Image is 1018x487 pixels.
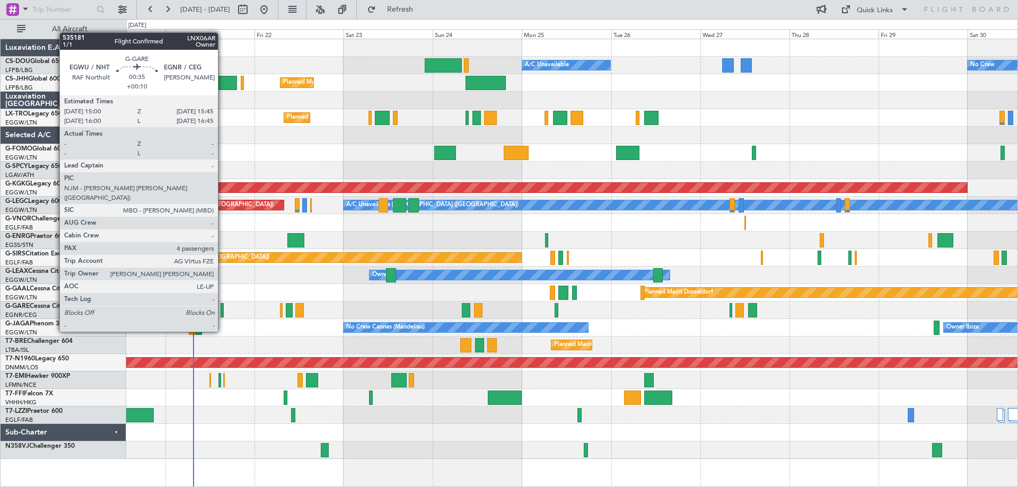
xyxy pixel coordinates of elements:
div: Sat 23 [344,29,433,39]
a: DNMM/LOS [5,364,38,371]
span: CS-DOU [5,58,30,65]
div: A/C Unavailable [GEOGRAPHIC_DATA] ([GEOGRAPHIC_DATA]) [346,197,519,213]
button: Quick Links [836,1,914,18]
a: G-SPCYLegacy 650 [5,163,62,170]
span: T7-BRE [5,338,27,344]
button: Refresh [362,1,426,18]
div: Tue 26 [611,29,700,39]
a: G-KGKGLegacy 600 [5,181,64,187]
a: T7-FFIFalcon 7X [5,391,53,397]
span: [DATE] - [DATE] [180,5,230,14]
a: VHHH/HKG [5,399,37,406]
a: CS-JHHGlobal 6000 [5,76,64,82]
a: G-SIRSCitation Excel [5,251,66,257]
span: G-LEAX [5,268,28,275]
a: EGLF/FAB [5,224,33,232]
a: EGSS/STN [5,241,33,249]
a: LTBA/ISL [5,346,29,354]
span: LX-TRO [5,111,28,117]
a: LFMN/NCE [5,381,37,389]
div: Planned Maint Dusseldorf [644,285,713,300]
span: G-SIRS [5,251,25,257]
a: G-GAALCessna Citation XLS+ [5,286,93,292]
a: T7-BREChallenger 604 [5,338,73,344]
span: G-GAAL [5,286,30,292]
span: All Aircraft [28,25,112,33]
a: G-GARECessna Citation XLS+ [5,303,93,309]
a: LFPB/LBG [5,66,33,74]
a: CS-DOUGlobal 6500 [5,58,66,65]
div: Thu 21 [165,29,254,39]
a: EGGW/LTN [5,189,37,197]
a: G-ENRGPraetor 600 [5,233,66,240]
span: G-SPCY [5,163,28,170]
a: EGLF/FAB [5,259,33,267]
button: All Aircraft [12,21,115,38]
span: G-VNOR [5,216,31,222]
div: Thu 28 [789,29,879,39]
div: Fri 29 [879,29,968,39]
span: G-LEGC [5,198,28,205]
div: Planned Maint [GEOGRAPHIC_DATA] ([GEOGRAPHIC_DATA]) [107,197,274,213]
a: EGGW/LTN [5,206,37,214]
div: A/C Unavailable [525,57,569,73]
a: EGLF/FAB [5,416,33,424]
a: EGNR/CEG [5,311,37,319]
div: Planned Maint [GEOGRAPHIC_DATA] ([GEOGRAPHIC_DATA]) [283,75,450,91]
span: G-ENRG [5,233,30,240]
div: Quick Links [857,5,893,16]
div: Planned Maint [GEOGRAPHIC_DATA] ([GEOGRAPHIC_DATA]) [287,110,454,126]
span: G-FOMO [5,146,32,152]
input: Trip Number [32,2,93,17]
a: G-LEGCLegacy 600 [5,198,62,205]
a: EGGW/LTN [5,276,37,284]
div: Unplanned Maint Oxford ([GEOGRAPHIC_DATA]) [136,250,269,265]
div: Fri 22 [254,29,344,39]
span: N358VJ [5,443,29,449]
div: Wed 27 [700,29,789,39]
a: T7-N1960Legacy 650 [5,356,69,362]
span: T7-LZZI [5,408,27,414]
a: EGGW/LTN [5,329,37,337]
span: Refresh [378,6,423,13]
a: G-LEAXCessna Citation XLS [5,268,87,275]
a: LX-TROLegacy 650 [5,111,62,117]
div: Mon 25 [522,29,611,39]
div: Planned Maint [GEOGRAPHIC_DATA] ([GEOGRAPHIC_DATA]) [554,337,721,353]
span: G-GARE [5,303,30,309]
a: G-VNORChallenger 650 [5,216,77,222]
div: No Crew Cannes (Mandelieu) [346,320,425,335]
a: T7-LZZIPraetor 600 [5,408,63,414]
span: T7-N1960 [5,356,35,362]
a: N358VJChallenger 350 [5,443,75,449]
span: G-JAGA [5,321,30,327]
a: EGGW/LTN [5,119,37,127]
span: CS-JHH [5,76,28,82]
div: [DATE] [128,21,146,30]
a: G-FOMOGlobal 6000 [5,146,68,152]
a: LGAV/ATH [5,171,34,179]
a: T7-EMIHawker 900XP [5,373,70,379]
a: EGGW/LTN [5,154,37,162]
a: G-JAGAPhenom 300 [5,321,67,327]
div: Sun 24 [433,29,522,39]
span: G-KGKG [5,181,30,187]
span: T7-EMI [5,373,26,379]
div: No Crew [970,57,995,73]
a: LFPB/LBG [5,84,33,92]
div: Owner [372,267,390,283]
span: T7-FFI [5,391,24,397]
div: Owner Ibiza [946,320,979,335]
a: EGGW/LTN [5,294,37,302]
